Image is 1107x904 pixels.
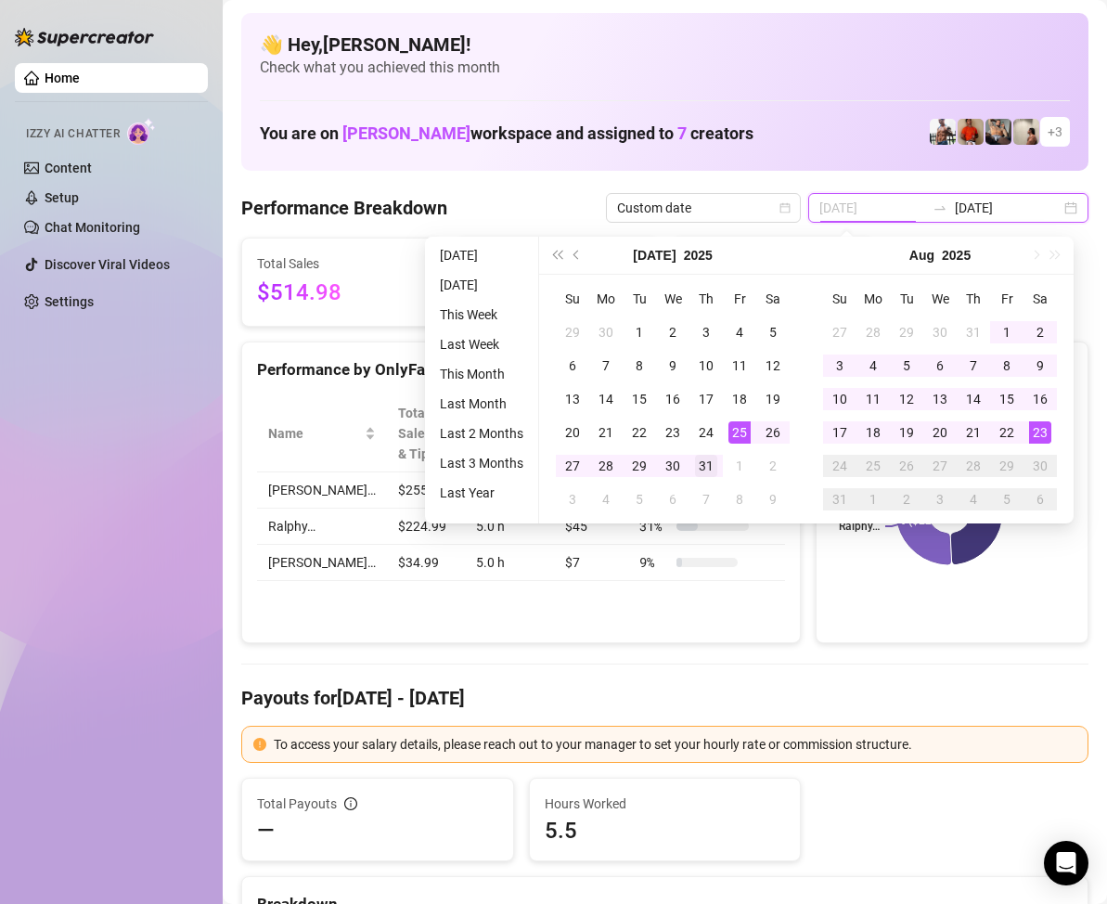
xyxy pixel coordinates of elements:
[595,488,617,510] div: 4
[623,416,656,449] td: 2025-07-22
[779,202,791,213] span: calendar
[617,194,790,222] span: Custom date
[923,316,957,349] td: 2025-07-30
[862,321,884,343] div: 28
[656,449,689,483] td: 2025-07-30
[623,349,656,382] td: 2025-07-08
[257,545,387,581] td: [PERSON_NAME]…
[829,321,851,343] div: 27
[432,303,531,326] li: This Week
[695,355,717,377] div: 10
[662,388,684,410] div: 16
[662,355,684,377] div: 9
[829,488,851,510] div: 31
[628,455,650,477] div: 29
[656,416,689,449] td: 2025-07-23
[689,349,723,382] td: 2025-07-10
[623,449,656,483] td: 2025-07-29
[545,816,786,846] span: 5.5
[689,382,723,416] td: 2025-07-17
[623,483,656,516] td: 2025-08-05
[823,282,856,316] th: Su
[257,357,785,382] div: Performance by OnlyFans Creator
[829,388,851,410] div: 10
[839,520,880,533] text: Ralphy…
[561,355,584,377] div: 6
[684,237,713,274] button: Choose a year
[929,421,951,444] div: 20
[957,349,990,382] td: 2025-08-07
[1029,321,1051,343] div: 2
[819,198,925,218] input: Start date
[985,119,1011,145] img: George
[628,488,650,510] div: 5
[656,483,689,516] td: 2025-08-06
[689,449,723,483] td: 2025-07-31
[990,316,1023,349] td: 2025-08-01
[45,294,94,309] a: Settings
[929,388,951,410] div: 13
[257,253,426,274] span: Total Sales
[996,455,1018,477] div: 29
[260,58,1070,78] span: Check what you achieved this month
[856,282,890,316] th: Mo
[662,488,684,510] div: 6
[432,244,531,266] li: [DATE]
[628,388,650,410] div: 15
[1029,355,1051,377] div: 9
[723,382,756,416] td: 2025-07-18
[589,416,623,449] td: 2025-07-21
[1023,449,1057,483] td: 2025-08-30
[856,449,890,483] td: 2025-08-25
[257,794,337,814] span: Total Payouts
[628,321,650,343] div: 1
[962,455,985,477] div: 28
[639,516,669,536] span: 31 %
[823,416,856,449] td: 2025-08-17
[996,421,1018,444] div: 22
[962,321,985,343] div: 31
[923,449,957,483] td: 2025-08-27
[723,282,756,316] th: Fr
[589,282,623,316] th: Mo
[756,349,790,382] td: 2025-07-12
[923,282,957,316] th: We
[895,388,918,410] div: 12
[589,382,623,416] td: 2025-07-14
[762,488,784,510] div: 9
[862,355,884,377] div: 4
[890,382,923,416] td: 2025-08-12
[962,488,985,510] div: 4
[990,483,1023,516] td: 2025-09-05
[990,449,1023,483] td: 2025-08-29
[1029,388,1051,410] div: 16
[656,349,689,382] td: 2025-07-09
[862,455,884,477] div: 25
[547,237,567,274] button: Last year (Control + left)
[895,321,918,343] div: 29
[432,274,531,296] li: [DATE]
[829,421,851,444] div: 17
[823,449,856,483] td: 2025-08-24
[929,355,951,377] div: 6
[432,422,531,445] li: Last 2 Months
[856,416,890,449] td: 2025-08-18
[127,118,156,145] img: AI Chatter
[962,421,985,444] div: 21
[923,416,957,449] td: 2025-08-20
[662,421,684,444] div: 23
[695,321,717,343] div: 3
[387,472,465,509] td: $255
[957,483,990,516] td: 2025-09-04
[561,421,584,444] div: 20
[823,382,856,416] td: 2025-08-10
[342,123,470,143] span: [PERSON_NAME]
[723,349,756,382] td: 2025-07-11
[829,355,851,377] div: 3
[1023,316,1057,349] td: 2025-08-02
[432,333,531,355] li: Last Week
[1023,382,1057,416] td: 2025-08-16
[756,449,790,483] td: 2025-08-02
[929,488,951,510] div: 3
[1023,483,1057,516] td: 2025-09-06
